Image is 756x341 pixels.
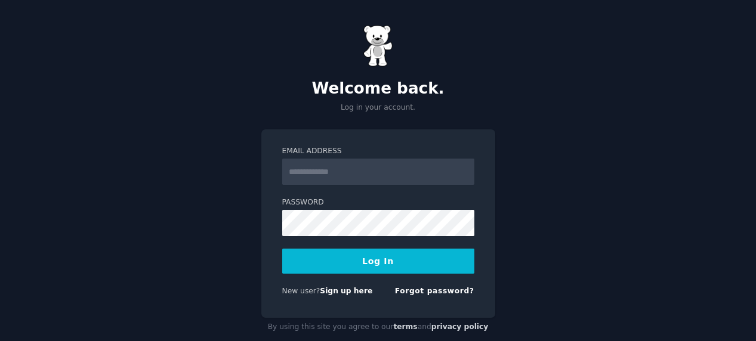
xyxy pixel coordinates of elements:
label: Password [282,197,474,208]
a: privacy policy [431,323,489,331]
a: terms [393,323,417,331]
div: By using this site you agree to our and [261,318,495,337]
label: Email Address [282,146,474,157]
h2: Welcome back. [261,79,495,98]
a: Forgot password? [395,287,474,295]
span: New user? [282,287,320,295]
img: Gummy Bear [363,25,393,67]
button: Log In [282,249,474,274]
a: Sign up here [320,287,372,295]
p: Log in your account. [261,103,495,113]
